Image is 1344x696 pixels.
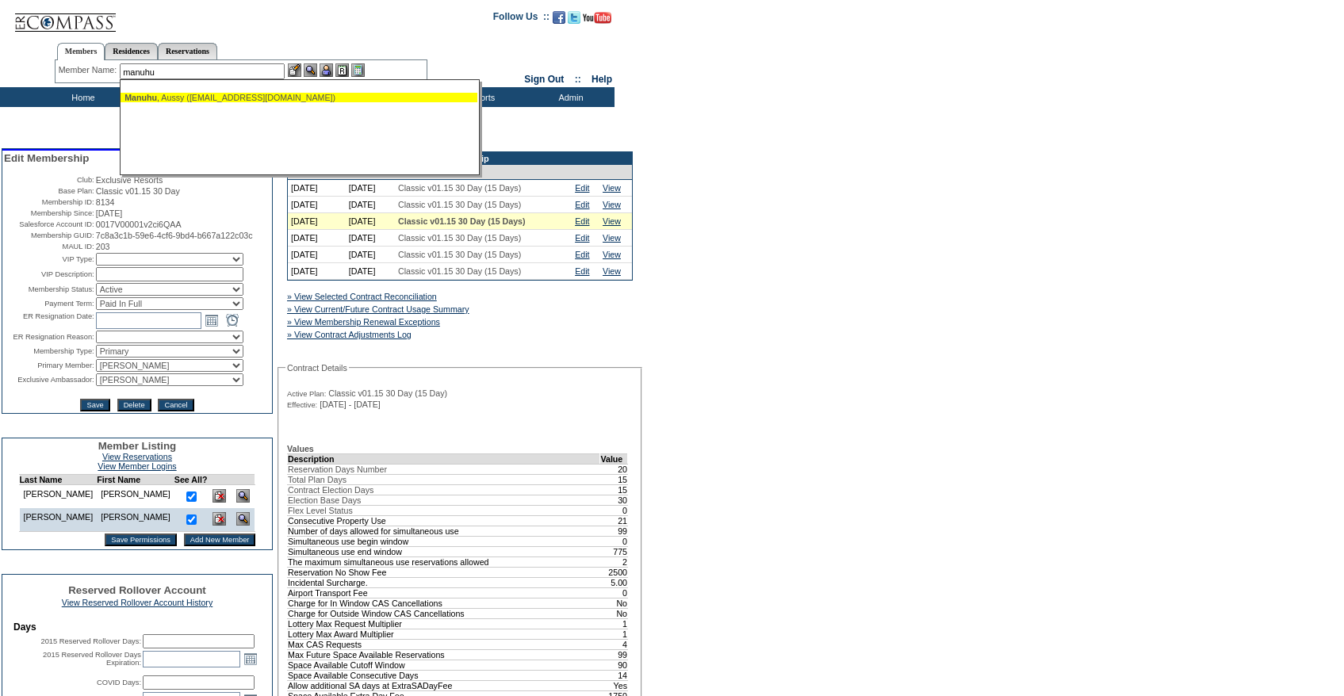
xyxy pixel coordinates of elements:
td: MAUL ID: [4,242,94,251]
td: Value [600,453,628,464]
img: Subscribe to our YouTube Channel [583,12,611,24]
td: Follow Us :: [493,10,549,29]
a: Sign Out [524,74,564,85]
a: View [603,216,621,226]
td: See All? [174,475,208,485]
td: [DATE] [288,180,346,197]
a: View [603,233,621,243]
img: Impersonate [320,63,333,77]
a: Open the calendar popup. [203,312,220,329]
td: 15 [600,474,628,484]
span: [DATE] - [DATE] [320,400,381,409]
span: Election Base Days [288,495,361,505]
td: Primary Member: [4,359,94,372]
td: 1 [600,618,628,629]
td: Reservation No Show Fee [288,567,600,577]
span: Classic v01.15 30 Day (15 Days) [398,266,521,276]
td: Membership Type: [4,345,94,358]
td: Yes [600,680,628,690]
td: Payment Term: [4,297,94,310]
td: No [600,598,628,608]
td: [DATE] [346,180,395,197]
a: Open the time view popup. [224,312,241,329]
td: Space Available Cutoff Window [288,660,600,670]
td: 99 [600,649,628,660]
td: Description [288,453,600,464]
span: Effective: [287,400,317,410]
input: Add New Member [184,533,256,546]
span: Edit Membership [4,152,89,164]
td: Exclusive Ambassador: [4,373,94,386]
td: No [600,608,628,618]
legend: Contract Details [285,363,349,373]
a: Reservations [158,43,217,59]
a: Edit [575,250,589,259]
td: Simultaneous use begin window [288,536,600,546]
td: [DATE] [288,230,346,247]
td: 20 [600,464,628,474]
a: » View Selected Contract Reconciliation [287,292,437,301]
td: Active Plan [395,165,572,180]
a: » View Current/Future Contract Usage Summary [287,304,469,314]
span: Classic v01.15 30 Day (15 Days) [398,216,526,226]
td: [DATE] [346,247,395,263]
a: Follow us on Twitter [568,16,580,25]
span: Exclusive Resorts [96,175,163,185]
a: Help [592,74,612,85]
span: Manuhu [124,93,157,102]
span: Active Plan: [287,389,326,399]
img: View [304,63,317,77]
td: Membership Status: [4,283,94,296]
img: Delete [213,512,226,526]
td: Last Name [19,475,97,485]
input: Cancel [158,399,193,411]
td: Max CAS Requests [288,639,600,649]
span: [DATE] [96,208,123,218]
span: Classic v01.15 30 Day (15 Day) [328,388,447,398]
img: View Dashboard [236,489,250,503]
a: Members [57,43,105,60]
td: 90 [600,660,628,670]
a: Edit [575,233,589,243]
span: Classic v01.15 30 Day (15 Days) [398,233,521,243]
a: View [603,250,621,259]
td: 0 [600,505,628,515]
a: Become our fan on Facebook [553,16,565,25]
span: 203 [96,242,110,251]
td: Membership GUID: [4,231,94,240]
a: Edit [575,183,589,193]
td: 2500 [600,567,628,577]
span: Classic v01.15 30 Day (15 Days) [398,250,521,259]
b: Values [287,444,314,453]
a: » View Contract Adjustments Log [287,330,412,339]
td: 14 [600,670,628,680]
td: [DATE] [346,230,395,247]
img: b_calculator.gif [351,63,365,77]
a: View Reservations [102,452,172,461]
td: Admin [523,87,615,107]
td: [PERSON_NAME] [19,485,97,509]
td: Simultaneous use end window [288,546,600,556]
a: Edit [575,200,589,209]
td: Charge for In Window CAS Cancellations [288,598,600,608]
span: Member Listing [98,440,177,452]
span: Classic v01.15 30 Day [96,186,180,196]
a: Subscribe to our YouTube Channel [583,16,611,25]
a: » View Membership Renewal Exceptions [287,317,440,327]
a: Open the calendar popup. [242,650,259,667]
a: Edit [575,266,589,276]
td: Salesforce Account ID: [4,220,94,229]
td: 4 [600,639,628,649]
td: ER Resignation Date: [4,312,94,329]
td: VIP Type: [4,253,94,266]
span: Total Plan Days [288,475,347,484]
span: Classic v01.15 30 Day (15 Days) [398,183,521,193]
td: ER Resignation Reason: [4,331,94,343]
img: b_edit.gif [288,63,301,77]
span: :: [575,74,581,85]
td: Membership ID: [4,197,94,207]
span: 7c8a3c1b-59e6-4cf6-9bd4-b667a122c03c [96,231,253,240]
td: [PERSON_NAME] [19,508,97,532]
label: 2015 Reserved Rollover Days Expiration: [43,651,141,667]
td: Home [36,87,127,107]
